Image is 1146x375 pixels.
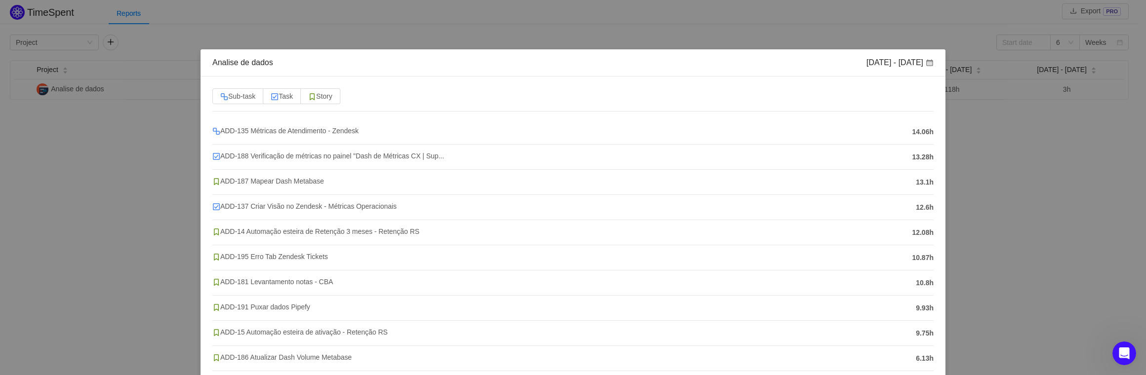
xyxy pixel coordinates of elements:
[271,92,293,100] span: Task
[916,278,934,288] span: 10.8h
[220,93,228,101] img: 10316
[212,278,333,286] span: ADD-181 Levantamento notas - CBA
[212,278,220,286] img: 10315
[1112,341,1136,365] iframe: Intercom live chat
[212,57,273,68] div: Analise de dados
[212,177,324,185] span: ADD-187 Mapear Dash Metabase
[916,353,934,364] span: 6.13h
[912,227,934,238] span: 12.08h
[212,152,444,160] span: ADD-188 Verificação de métricas no painel "Dash de Métricas CX | Sup...
[912,127,934,137] span: 14.06h
[212,127,359,135] span: ADD-135 Métricas de Atendimento - Zendesk
[308,92,332,100] span: Story
[212,253,328,261] span: ADD-195 Erro Tab Zendesk Tickets
[220,92,255,100] span: Sub-task
[271,93,279,101] img: 10318
[212,253,220,261] img: 10315
[212,178,220,186] img: 10315
[212,202,397,210] span: ADD-137 Criar Visão no Zendesk - Métricas Operacionais
[308,93,316,101] img: 10315
[912,152,934,162] span: 13.28h
[212,303,220,311] img: 10315
[916,328,934,338] span: 9.75h
[212,353,352,361] span: ADD-186 Atualizar Dash Volume Metabase
[916,202,934,213] span: 12.6h
[916,303,934,313] span: 9.93h
[866,57,934,68] div: [DATE] - [DATE]
[212,303,310,311] span: ADD-191 Puxar dados Pipefy
[916,177,934,187] span: 13.1h
[912,253,934,263] span: 10.87h
[212,227,419,235] span: ADD-14 Automação esteira de Retenção 3 meses - Retenção RS
[212,152,220,160] img: 10318
[212,329,220,337] img: 10315
[212,203,220,211] img: 10318
[212,127,220,135] img: 10316
[212,228,220,236] img: 10315
[212,328,388,336] span: ADD-15 Automação esteira de ativação - Retenção RS
[212,354,220,362] img: 10315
